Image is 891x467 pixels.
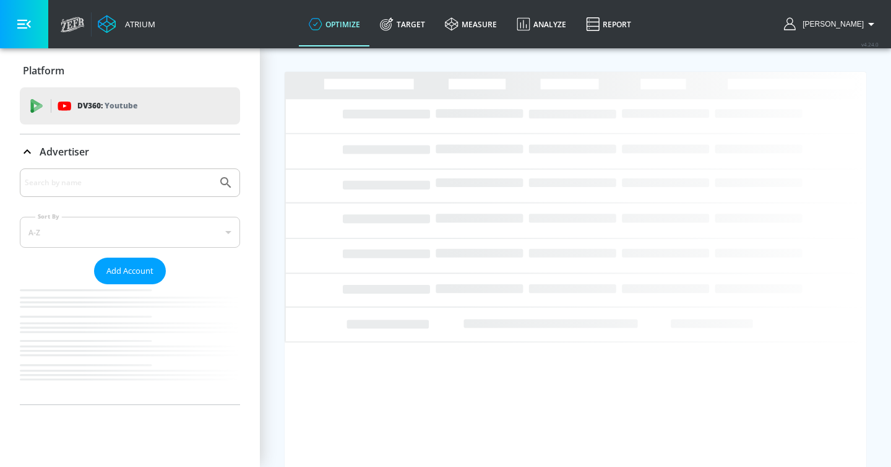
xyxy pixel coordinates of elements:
p: Platform [23,64,64,77]
button: Add Account [94,258,166,284]
a: Report [576,2,641,46]
a: Target [370,2,435,46]
input: Search by name [25,175,212,191]
div: Advertiser [20,168,240,404]
span: Add Account [106,264,153,278]
div: A-Z [20,217,240,248]
span: v 4.24.0 [861,41,879,48]
div: DV360: Youtube [20,87,240,124]
span: login as: casey.cohen@zefr.com [798,20,864,28]
a: Analyze [507,2,576,46]
label: Sort By [35,212,62,220]
nav: list of Advertiser [20,284,240,404]
div: Advertiser [20,134,240,169]
a: Atrium [98,15,155,33]
div: Platform [20,53,240,88]
p: Youtube [105,99,137,112]
a: measure [435,2,507,46]
p: DV360: [77,99,137,113]
p: Advertiser [40,145,89,159]
a: optimize [299,2,370,46]
button: [PERSON_NAME] [784,17,879,32]
div: Atrium [120,19,155,30]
